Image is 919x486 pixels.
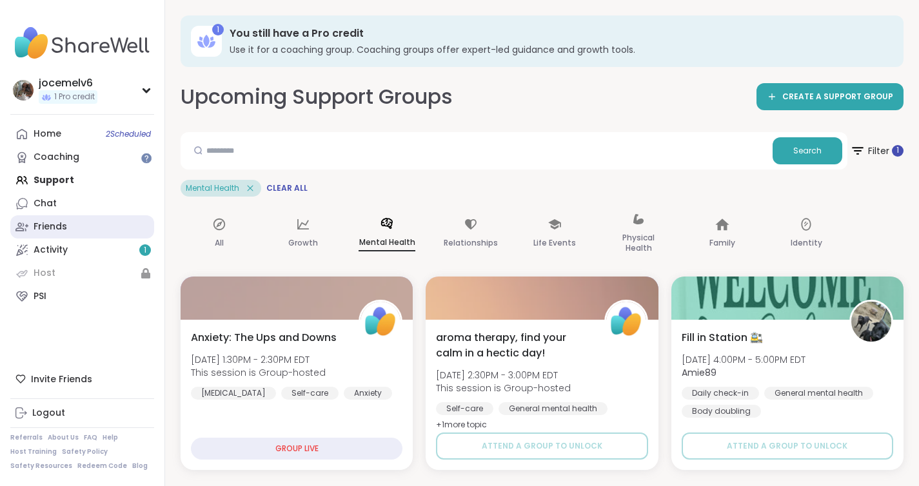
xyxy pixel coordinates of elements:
p: Family [709,235,735,251]
iframe: Spotlight [141,153,152,163]
a: Safety Policy [62,447,108,456]
a: Activity1 [10,238,154,262]
div: Invite Friends [10,367,154,391]
a: FAQ [84,433,97,442]
a: Chat [10,192,154,215]
a: CREATE A SUPPORT GROUP [756,83,904,110]
button: Filter 1 [850,132,904,170]
span: Anxiety: The Ups and Downs [191,330,337,345]
div: Body doubling [682,405,761,418]
div: Chat [34,197,57,210]
div: 1 [212,24,224,35]
span: [DATE] 1:30PM - 2:30PM EDT [191,353,326,366]
a: About Us [48,433,79,442]
div: Host [34,267,55,280]
div: [MEDICAL_DATA] [191,387,276,400]
div: Friends [34,220,67,233]
a: Friends [10,215,154,238]
a: Referrals [10,433,43,442]
span: Mental Health [186,183,239,193]
button: Search [773,137,842,164]
p: All [215,235,224,251]
span: This session is Group-hosted [191,366,326,379]
span: Search [793,145,822,157]
div: General mental health [764,387,873,400]
img: ShareWell [361,302,400,342]
span: 1 Pro credit [54,92,95,102]
div: Self-care [281,387,339,400]
a: PSI [10,285,154,308]
a: Help [103,433,118,442]
div: Activity [34,244,68,257]
div: Logout [32,407,65,420]
span: aroma therapy, find your calm in a hectic day! [436,330,589,361]
a: Safety Resources [10,462,72,471]
button: Attend a group to unlock [436,433,647,460]
span: 1 [144,245,146,256]
a: Logout [10,402,154,425]
p: Life Events [533,235,576,251]
img: jocemelv6 [13,80,34,101]
div: General mental health [499,402,608,415]
div: Self-care [436,402,493,415]
div: Home [34,128,61,141]
button: Attend a group to unlock [682,433,893,460]
span: Attend a group to unlock [727,440,847,452]
div: GROUP LIVE [191,438,402,460]
a: Host Training [10,447,57,456]
span: 2 Scheduled [106,129,151,139]
span: Fill in Station 🚉 [682,330,763,345]
img: Amie89 [851,302,891,342]
div: jocemelv6 [39,76,97,90]
a: Home2Scheduled [10,122,154,146]
span: 1 [896,145,899,156]
div: PSI [34,290,46,303]
span: This session is Group-hosted [436,382,571,394]
div: Daily check-in [682,387,759,400]
h3: Use it for a coaching group. Coaching groups offer expert-led guidance and growth tools. [230,43,885,56]
p: Physical Health [610,230,667,256]
p: Identity [791,235,822,251]
h3: You still have a Pro credit [230,26,885,41]
div: Coaching [34,151,79,164]
a: Coaching [10,146,154,169]
span: [DATE] 4:00PM - 5:00PM EDT [682,353,805,366]
a: Host [10,262,154,285]
img: ShareWell Nav Logo [10,21,154,66]
p: Mental Health [359,235,415,251]
img: ShareWell [606,302,646,342]
span: Attend a group to unlock [482,440,602,452]
span: CREATE A SUPPORT GROUP [782,92,893,102]
div: Anxiety [344,387,392,400]
p: Growth [288,235,318,251]
b: Amie89 [682,366,716,379]
p: Relationships [444,235,498,251]
a: Blog [132,462,148,471]
span: [DATE] 2:30PM - 3:00PM EDT [436,369,571,382]
h2: Upcoming Support Groups [181,83,453,112]
span: Clear All [266,183,308,193]
span: Filter [850,135,904,166]
a: Redeem Code [77,462,127,471]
